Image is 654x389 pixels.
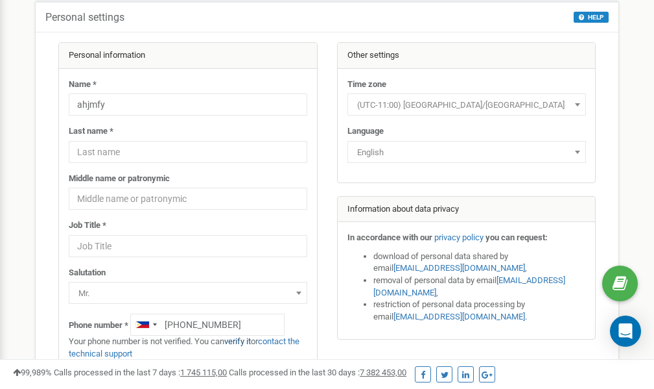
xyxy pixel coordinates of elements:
[69,94,307,116] input: Name
[338,197,596,223] div: Information about data privacy
[373,299,586,323] li: restriction of personal data processing by email .
[373,275,565,297] a: [EMAIL_ADDRESS][DOMAIN_NAME]
[373,251,586,275] li: download of personal data shared by email ,
[69,336,299,358] a: contact the technical support
[352,96,581,114] span: (UTC-11:00) Pacific/Midway
[485,232,548,242] strong: you can request:
[73,284,303,303] span: Mr.
[360,368,406,377] u: 7 382 453,00
[434,232,484,242] a: privacy policy
[131,314,161,335] div: Telephone country code
[393,263,525,273] a: [EMAIL_ADDRESS][DOMAIN_NAME]
[347,232,432,242] strong: In accordance with our
[13,368,52,377] span: 99,989%
[338,43,596,69] div: Other settings
[610,316,641,347] div: Open Intercom Messenger
[347,94,586,116] span: (UTC-11:00) Pacific/Midway
[69,267,106,279] label: Salutation
[130,314,285,336] input: +1-800-555-55-55
[180,368,227,377] u: 1 745 115,00
[574,12,609,23] button: HELP
[347,141,586,163] span: English
[69,79,97,91] label: Name *
[69,220,106,232] label: Job Title *
[69,320,128,332] label: Phone number *
[45,12,124,23] h5: Personal settings
[229,368,406,377] span: Calls processed in the last 30 days :
[69,235,307,257] input: Job Title
[69,141,307,163] input: Last name
[69,336,307,360] p: Your phone number is not verified. You can or
[69,282,307,304] span: Mr.
[224,336,251,346] a: verify it
[54,368,227,377] span: Calls processed in the last 7 days :
[352,144,581,162] span: English
[347,79,386,91] label: Time zone
[347,125,384,138] label: Language
[59,43,317,69] div: Personal information
[69,173,170,185] label: Middle name or patronymic
[69,188,307,210] input: Middle name or patronymic
[69,125,113,138] label: Last name *
[393,312,525,321] a: [EMAIL_ADDRESS][DOMAIN_NAME]
[373,275,586,299] li: removal of personal data by email ,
